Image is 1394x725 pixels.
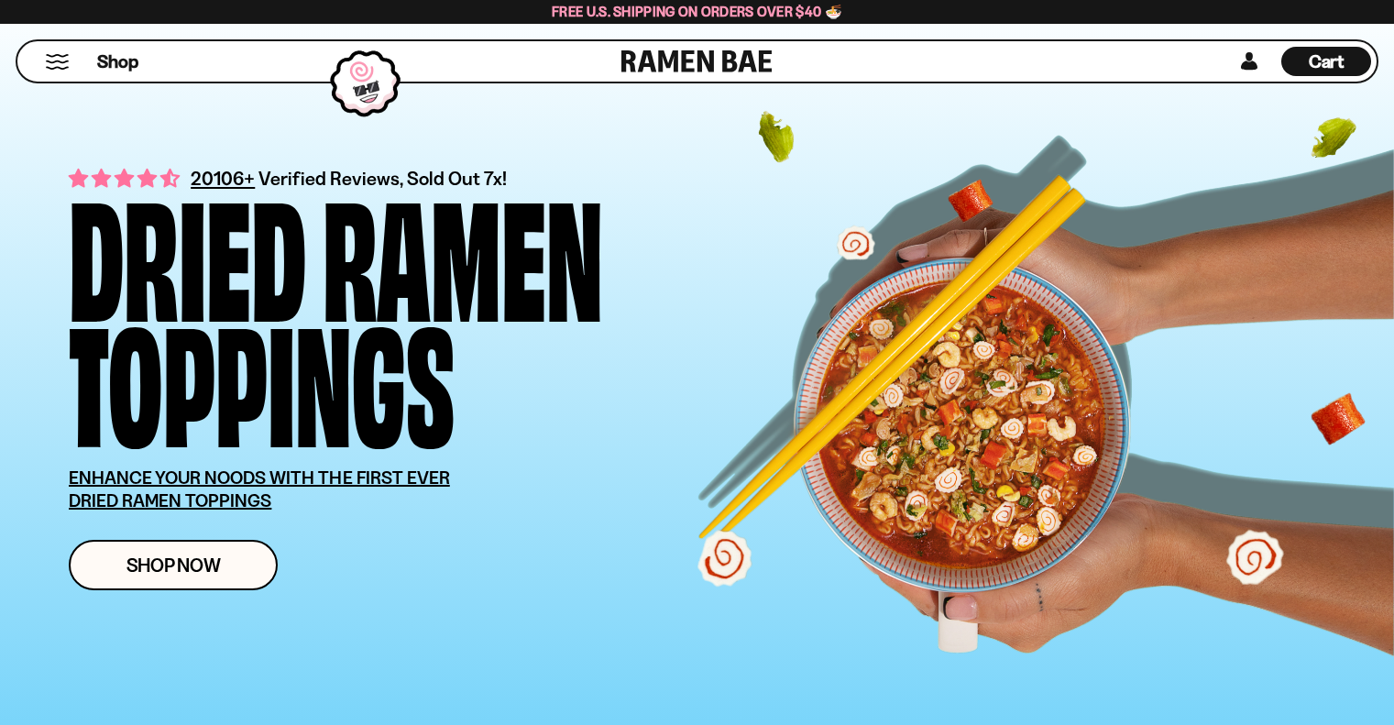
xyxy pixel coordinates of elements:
[69,313,455,439] div: Toppings
[1309,50,1345,72] span: Cart
[69,540,278,590] a: Shop Now
[323,188,603,313] div: Ramen
[45,54,70,70] button: Mobile Menu Trigger
[552,3,842,20] span: Free U.S. Shipping on Orders over $40 🍜
[126,555,221,575] span: Shop Now
[69,188,306,313] div: Dried
[69,467,450,511] u: ENHANCE YOUR NOODS WITH THE FIRST EVER DRIED RAMEN TOPPINGS
[97,47,138,76] a: Shop
[1281,41,1371,82] a: Cart
[97,49,138,74] span: Shop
